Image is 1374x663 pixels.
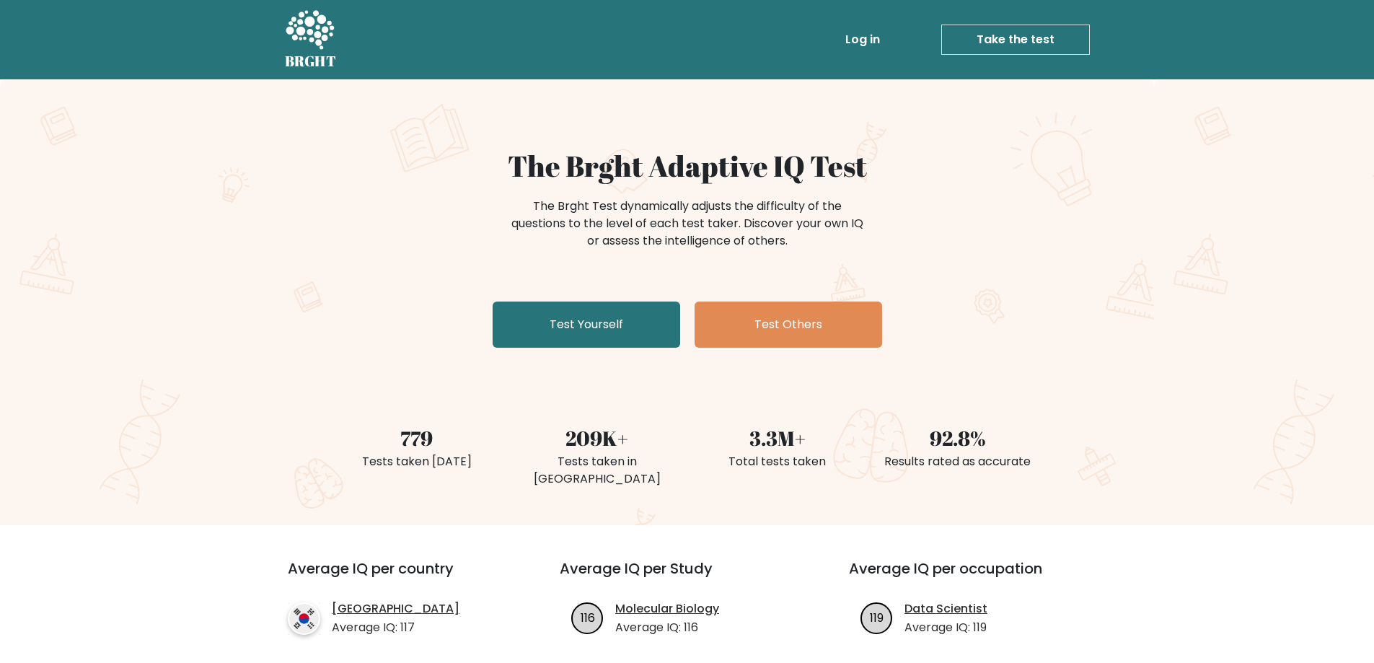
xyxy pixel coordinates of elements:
[288,560,508,594] h3: Average IQ per country
[493,302,680,348] a: Test Yourself
[285,6,337,74] a: BRGHT
[615,619,719,636] p: Average IQ: 116
[904,600,987,618] a: Data Scientist
[696,423,859,453] div: 3.3M+
[876,453,1039,470] div: Results rated as accurate
[941,25,1090,55] a: Take the test
[516,453,679,488] div: Tests taken in [GEOGRAPHIC_DATA]
[870,609,884,625] text: 119
[335,149,1039,183] h1: The Brght Adaptive IQ Test
[904,619,987,636] p: Average IQ: 119
[332,600,459,618] a: [GEOGRAPHIC_DATA]
[849,560,1104,594] h3: Average IQ per occupation
[288,602,320,635] img: country
[285,53,337,70] h5: BRGHT
[581,609,595,625] text: 116
[335,423,498,453] div: 779
[840,25,886,54] a: Log in
[332,619,459,636] p: Average IQ: 117
[695,302,882,348] a: Test Others
[335,453,498,470] div: Tests taken [DATE]
[516,423,679,453] div: 209K+
[507,198,868,250] div: The Brght Test dynamically adjusts the difficulty of the questions to the level of each test take...
[696,453,859,470] div: Total tests taken
[876,423,1039,453] div: 92.8%
[560,560,814,594] h3: Average IQ per Study
[615,600,719,618] a: Molecular Biology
